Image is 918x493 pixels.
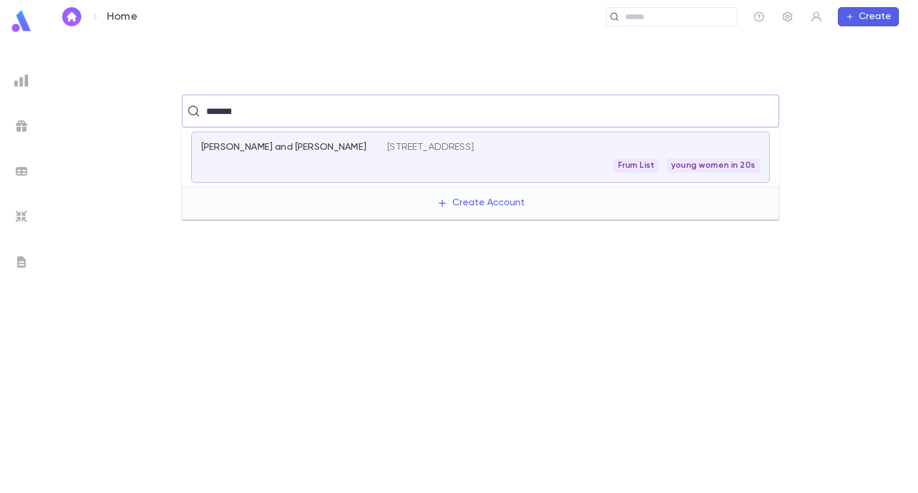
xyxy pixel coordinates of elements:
p: Home [107,10,137,23]
img: imports_grey.530a8a0e642e233f2baf0ef88e8c9fcb.svg [14,209,29,224]
img: home_white.a664292cf8c1dea59945f0da9f25487c.svg [65,12,79,21]
p: [STREET_ADDRESS] [387,141,474,153]
img: campaigns_grey.99e729a5f7ee94e3726e6486bddda8f1.svg [14,119,29,133]
p: [PERSON_NAME] and [PERSON_NAME] [201,141,366,153]
img: reports_grey.c525e4749d1bce6a11f5fe2a8de1b229.svg [14,73,29,88]
span: Frum List [613,161,659,170]
span: young women in 20s [666,161,760,170]
button: Create Account [427,192,534,214]
img: logo [10,10,33,33]
button: Create [838,7,899,26]
img: batches_grey.339ca447c9d9533ef1741baa751efc33.svg [14,164,29,178]
img: letters_grey.7941b92b52307dd3b8a917253454ce1c.svg [14,255,29,269]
